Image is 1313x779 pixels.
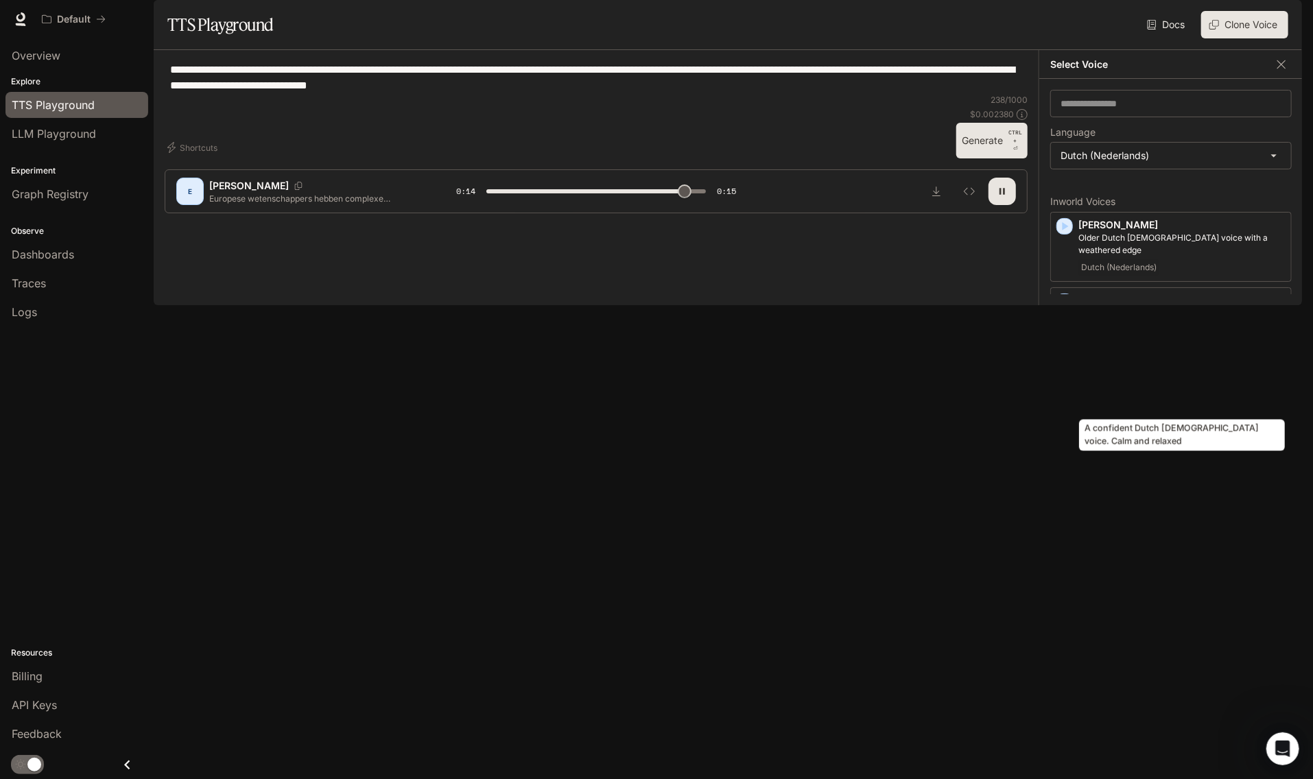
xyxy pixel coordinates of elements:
p: Inworld Voices [1050,197,1292,206]
button: Copy Voice ID [289,182,308,190]
button: Download audio [923,178,950,205]
p: [PERSON_NAME] [209,179,289,193]
span: 0:15 [717,184,736,198]
span: 0:14 [456,184,475,198]
div: A confident Dutch [DEMOGRAPHIC_DATA] voice. Calm and relaxed [1079,420,1285,451]
a: Docs [1144,11,1190,38]
button: GenerateCTRL +⏎ [956,123,1028,158]
p: [PERSON_NAME] [1078,218,1286,232]
div: E [179,180,201,202]
p: Katrien [1078,293,1286,307]
p: Language [1050,128,1096,137]
button: Shortcuts [165,136,223,158]
p: CTRL + [1008,128,1022,145]
span: Dutch (Nederlands) [1078,259,1159,276]
button: All workspaces [36,5,112,33]
iframe: Intercom live chat [1266,732,1299,765]
p: Older Dutch male voice with a weathered edge [1078,232,1286,256]
button: Clone Voice [1201,11,1288,38]
p: Europese wetenschappers hebben complexe organische moleculen gevonden in ijskorrels die afkomstig... [209,193,423,204]
button: Inspect [956,178,983,205]
h1: TTS Playground [167,11,274,38]
p: Default [57,14,91,25]
p: $ 0.002380 [970,108,1014,120]
div: Dutch (Nederlands) [1051,143,1291,169]
p: ⏎ [1008,128,1022,153]
p: 238 / 1000 [991,94,1028,106]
